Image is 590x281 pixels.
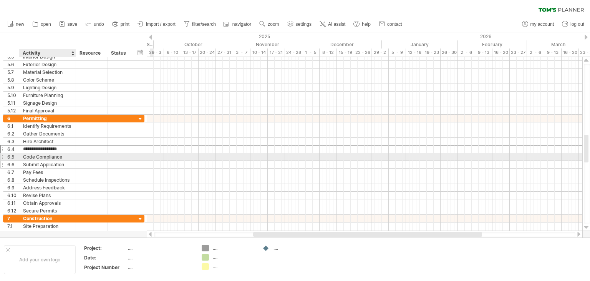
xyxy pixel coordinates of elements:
a: log out [560,19,587,29]
span: import / export [146,22,176,27]
div: 6.8 [7,176,19,184]
div: 7 [7,215,19,222]
div: 16 - 20 [562,49,579,57]
div: 2 - 6 [527,49,544,57]
div: Code Compliance [23,153,72,161]
div: 5.10 [7,92,19,99]
div: 7.1 [7,222,19,230]
div: 6.6 [7,161,19,168]
a: navigator [222,19,254,29]
div: .... [213,254,255,261]
span: zoom [268,22,279,27]
div: Gather Documents [23,130,72,137]
div: 19 - 23 [423,49,441,57]
div: 6.7 [7,169,19,176]
div: Resource [80,49,103,57]
a: save [57,19,80,29]
div: 5.8 [7,76,19,84]
a: print [110,19,132,29]
div: 6.3 [7,138,19,145]
div: 16 - 20 [492,49,510,57]
span: new [16,22,24,27]
div: 8 - 12 [320,49,337,57]
div: November 2025 [233,40,302,49]
div: 29 - 2 [371,49,389,57]
div: 7.2 [7,230,19,238]
span: undo [94,22,104,27]
div: 5.6 [7,61,19,68]
div: Material Selection [23,69,72,76]
div: 6.12 [7,207,19,214]
div: December 2025 [302,40,382,49]
a: my account [520,19,556,29]
div: January 2026 [382,40,458,49]
div: Status [111,49,128,57]
div: 5.7 [7,69,19,76]
div: Hire Architect [23,138,72,145]
span: filter/search [192,22,216,27]
div: Exterior Design [23,61,72,68]
div: Identify Requirements [23,122,72,130]
div: Activity [23,49,71,57]
div: Obtain Approvals [23,199,72,207]
a: settings [285,19,314,29]
a: import / export [136,19,178,29]
div: Permitting [23,115,72,122]
div: .... [213,245,255,251]
div: 26 - 30 [441,49,458,57]
a: open [30,19,53,29]
div: Project: [84,245,126,251]
div: .... [128,254,192,261]
div: 6.10 [7,192,19,199]
a: contact [377,19,404,29]
div: 6.1 [7,122,19,130]
div: Pay Fees [23,169,72,176]
div: 2 - 6 [458,49,475,57]
div: Site Preparation [23,222,72,230]
div: Submit Application [23,161,72,168]
span: save [68,22,77,27]
span: navigator [232,22,251,27]
div: October 2025 [154,40,233,49]
a: filter/search [182,19,218,29]
div: 5.11 [7,99,19,107]
div: Signage Design [23,99,72,107]
div: 5.9 [7,84,19,91]
div: 6.2 [7,130,19,137]
div: 17 - 21 [268,49,285,57]
div: 5 - 9 [389,49,406,57]
span: help [362,22,371,27]
div: Revise Plans [23,192,72,199]
span: settings [296,22,312,27]
div: 24 - 28 [285,49,302,57]
div: 22 - 26 [354,49,371,57]
a: zoom [257,19,281,29]
div: Address Feedback [23,184,72,191]
div: 15 - 19 [337,49,354,57]
div: 6.11 [7,199,19,207]
a: undo [83,19,106,29]
div: 12 - 16 [406,49,423,57]
div: Add your own logo [4,245,76,274]
span: AI assist [328,22,345,27]
span: open [41,22,51,27]
span: print [121,22,129,27]
span: contact [387,22,402,27]
div: 27 - 31 [216,49,233,57]
div: 6.9 [7,184,19,191]
div: 6 [7,115,19,122]
div: February 2026 [458,40,527,49]
div: Project Number [84,264,126,271]
div: Final Approval [23,107,72,114]
div: Color Scheme [23,76,72,84]
span: my account [530,22,554,27]
div: 20 - 24 [199,49,216,57]
div: 1 - 5 [302,49,320,57]
div: Date: [84,254,126,261]
div: 3 - 7 [233,49,250,57]
div: 9 - 13 [544,49,562,57]
div: 6.4 [7,146,19,153]
div: Foundation Work [23,230,72,238]
div: Schedule Inspections [23,176,72,184]
a: AI assist [318,19,348,29]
